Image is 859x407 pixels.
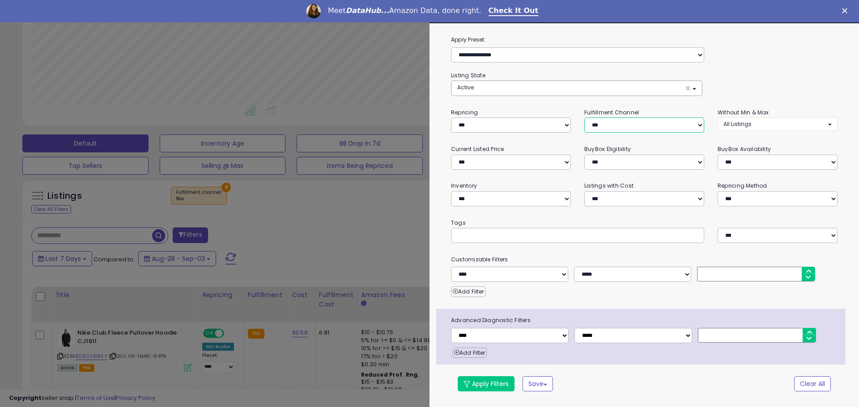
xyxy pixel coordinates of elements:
[306,4,321,18] img: Profile image for Georgie
[451,109,478,116] small: Repricing
[451,286,485,297] button: Add Filter
[451,182,477,189] small: Inventory
[842,8,851,13] div: Close
[489,6,539,16] a: Check It Out
[444,35,844,45] label: Apply Preset:
[584,109,639,116] small: Fulfillment Channel
[328,6,481,15] div: Meet Amazon Data, done right.
[451,71,485,79] small: Listing State
[718,109,769,116] small: Without Min & Max
[452,348,487,358] button: Add Filter
[451,145,504,153] small: Current Listed Price
[458,376,515,391] button: Apply Filters
[444,315,846,325] span: Advanced Diagnostic Filters
[794,376,831,391] button: Clear All
[457,84,474,91] span: Active
[718,117,838,130] button: All Listings
[346,6,389,15] i: DataHub...
[584,182,634,189] small: Listings with Cost
[444,255,844,264] small: Customizable Filters
[523,376,553,391] button: Save
[723,120,752,128] span: All Listings
[718,182,767,189] small: Repricing Method
[444,218,844,228] small: Tags
[685,84,691,93] span: ×
[584,145,631,153] small: BuyBox Eligibility
[451,81,702,96] button: Active ×
[718,145,771,153] small: BuyBox Availability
